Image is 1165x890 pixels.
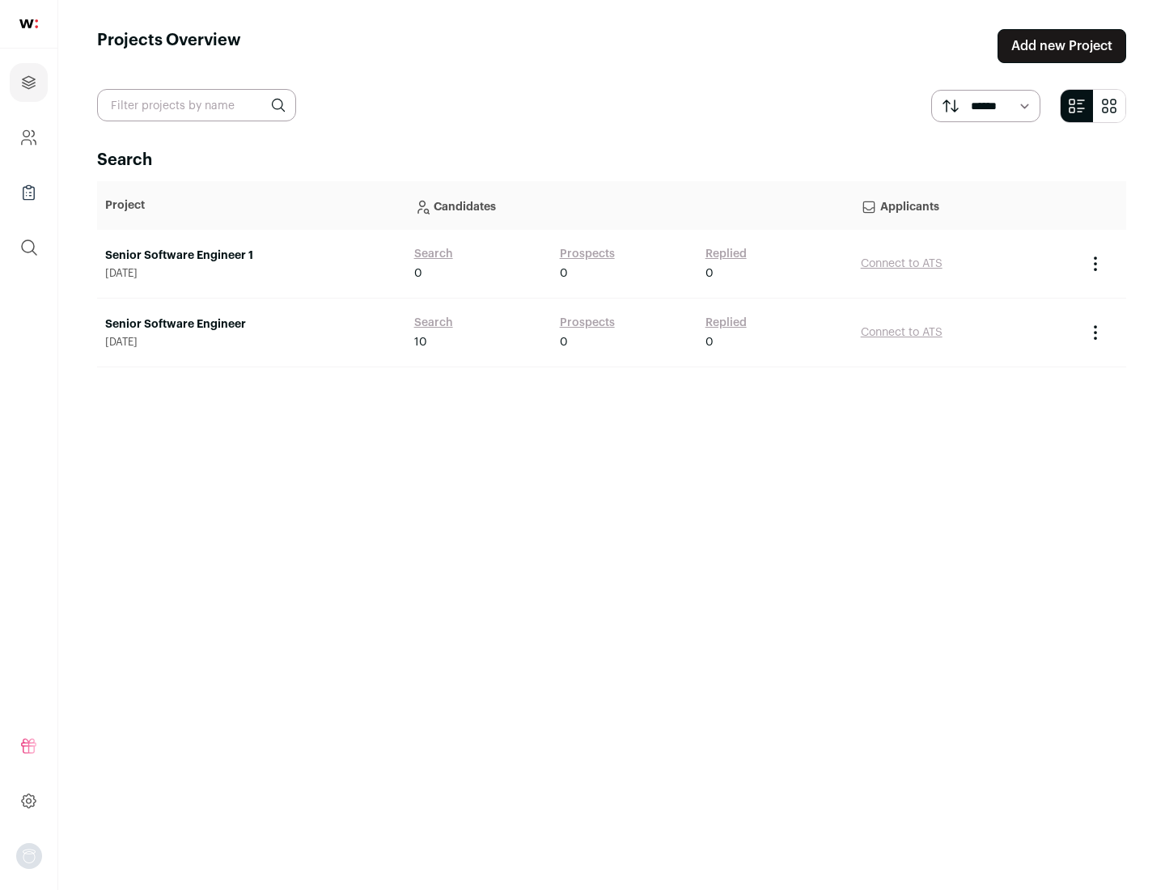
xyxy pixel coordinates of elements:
[16,843,42,869] button: Open dropdown
[1086,323,1105,342] button: Project Actions
[97,29,241,63] h1: Projects Overview
[414,334,427,350] span: 10
[861,189,1070,222] p: Applicants
[414,265,422,282] span: 0
[10,173,48,212] a: Company Lists
[97,149,1126,172] h2: Search
[705,334,714,350] span: 0
[705,246,747,262] a: Replied
[560,315,615,331] a: Prospects
[414,246,453,262] a: Search
[861,327,943,338] a: Connect to ATS
[16,843,42,869] img: nopic.png
[19,19,38,28] img: wellfound-shorthand-0d5821cbd27db2630d0214b213865d53afaa358527fdda9d0ea32b1df1b89c2c.svg
[1086,254,1105,273] button: Project Actions
[414,189,845,222] p: Candidates
[705,265,714,282] span: 0
[10,118,48,157] a: Company and ATS Settings
[705,315,747,331] a: Replied
[105,197,398,214] p: Project
[105,316,398,333] a: Senior Software Engineer
[105,248,398,264] a: Senior Software Engineer 1
[105,267,398,280] span: [DATE]
[560,246,615,262] a: Prospects
[560,265,568,282] span: 0
[861,258,943,269] a: Connect to ATS
[414,315,453,331] a: Search
[10,63,48,102] a: Projects
[998,29,1126,63] a: Add new Project
[105,336,398,349] span: [DATE]
[97,89,296,121] input: Filter projects by name
[560,334,568,350] span: 0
